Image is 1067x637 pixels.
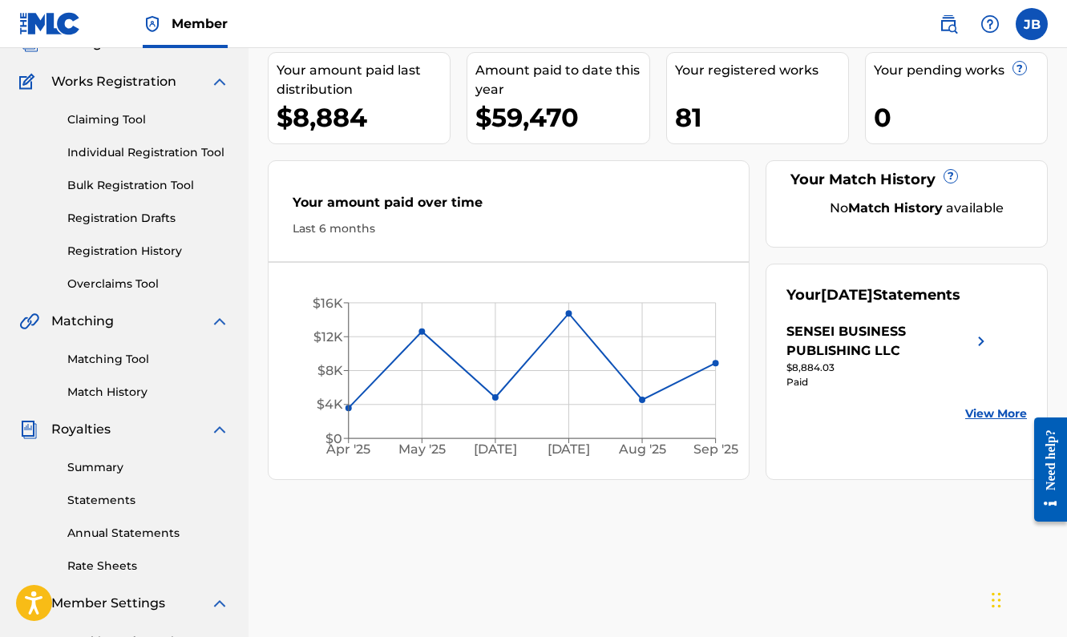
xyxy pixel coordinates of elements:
[398,442,446,458] tspan: May '25
[944,170,957,183] span: ?
[874,99,1047,135] div: 0
[475,61,649,99] div: Amount paid to date this year
[51,312,114,331] span: Matching
[19,420,38,439] img: Royalties
[67,276,229,292] a: Overclaims Tool
[848,200,943,216] strong: Match History
[67,210,229,227] a: Registration Drafts
[675,99,848,135] div: 81
[51,594,165,613] span: Member Settings
[786,322,972,361] div: SENSEI BUSINESS PUBLISHING LLC
[992,576,1001,624] div: Drag
[67,351,229,368] a: Matching Tool
[210,312,229,331] img: expand
[317,397,343,413] tspan: $4K
[1013,62,1026,75] span: ?
[1016,8,1048,40] div: User Menu
[67,459,229,476] a: Summary
[210,72,229,91] img: expand
[325,442,370,458] tspan: Apr '25
[972,322,991,361] img: right chevron icon
[786,169,1027,191] div: Your Match History
[51,72,176,91] span: Works Registration
[965,405,1027,422] a: View More
[67,525,229,542] a: Annual Statements
[210,594,229,613] img: expand
[694,442,739,458] tspan: Sep '25
[313,329,343,345] tspan: $12K
[675,61,848,80] div: Your registered works
[277,99,450,135] div: $8,884
[821,286,873,304] span: [DATE]
[618,442,666,458] tspan: Aug '25
[67,384,229,401] a: Match History
[786,284,960,306] div: Your Statements
[67,243,229,260] a: Registration History
[474,442,517,458] tspan: [DATE]
[325,431,342,446] tspan: $0
[67,177,229,194] a: Bulk Registration Tool
[980,14,1000,34] img: help
[67,558,229,575] a: Rate Sheets
[786,361,991,375] div: $8,884.03
[786,322,991,389] a: SENSEI BUSINESS PUBLISHING LLCright chevron icon$8,884.03Paid
[548,442,591,458] tspan: [DATE]
[67,144,229,161] a: Individual Registration Tool
[293,220,725,237] div: Last 6 months
[1022,404,1067,536] iframe: Resource Center
[806,199,1027,218] div: No available
[293,193,725,220] div: Your amount paid over time
[277,61,450,99] div: Your amount paid last distribution
[475,99,649,135] div: $59,470
[317,363,343,378] tspan: $8K
[313,296,343,311] tspan: $16K
[51,420,111,439] span: Royalties
[210,420,229,439] img: expand
[67,492,229,509] a: Statements
[172,14,228,33] span: Member
[67,111,229,128] a: Claiming Tool
[143,14,162,34] img: Top Rightsholder
[932,8,964,40] a: Public Search
[19,72,40,91] img: Works Registration
[987,560,1067,637] iframe: Chat Widget
[874,61,1047,80] div: Your pending works
[974,8,1006,40] div: Help
[19,312,39,331] img: Matching
[19,34,102,53] a: CatalogCatalog
[786,375,991,389] div: Paid
[19,12,81,35] img: MLC Logo
[939,14,958,34] img: search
